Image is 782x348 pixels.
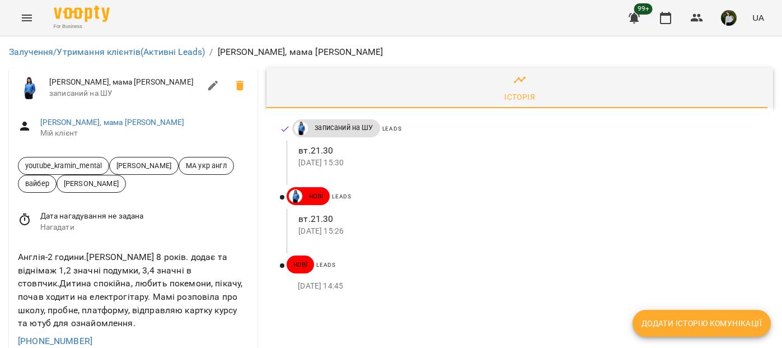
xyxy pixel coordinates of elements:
[209,45,213,59] li: /
[9,45,773,59] nav: breadcrumb
[49,77,200,88] span: [PERSON_NAME], мама [PERSON_NAME]
[504,90,535,104] div: Історія
[110,160,178,171] span: [PERSON_NAME]
[302,191,330,201] span: нові
[298,226,755,237] p: [DATE] 15:26
[57,178,125,189] span: [PERSON_NAME]
[40,118,185,127] a: [PERSON_NAME], мама [PERSON_NAME]
[40,128,249,139] span: Мій клієнт
[721,10,737,26] img: 6b662c501955233907b073253d93c30f.jpg
[18,178,56,189] span: вайбер
[9,47,205,57] a: Залучення/Утримання клієнтів(Активні Leads)
[298,212,755,226] p: вт.21.30
[748,7,769,28] button: UA
[54,23,110,30] span: For Business
[292,122,308,135] a: Дащенко Аня
[18,336,92,346] a: [PHONE_NUMBER]
[298,281,755,292] p: [DATE] 14:45
[18,160,109,171] span: youtube_kramin_mental
[382,126,402,132] span: Leads
[40,222,249,233] span: Нагадати
[634,3,653,15] span: 99+
[179,160,233,171] span: МА укр англ
[16,248,251,332] div: Англія-2 години.[PERSON_NAME] 8 років. додає та віднімаж 1,2 значні подумки, 3,4 значні в стовпчи...
[294,122,308,135] img: Дащенко Аня
[641,317,762,330] span: Додати історію комунікації
[316,262,336,268] span: Leads
[13,4,40,31] button: Menu
[752,12,764,24] span: UA
[308,123,380,133] span: записаний на ШУ
[289,189,302,203] img: Дащенко Аня
[633,310,771,337] button: Додати історію комунікації
[287,189,302,203] a: Дащенко Аня
[54,6,110,22] img: Voopty Logo
[332,193,352,199] span: Leads
[298,157,755,169] p: [DATE] 15:30
[49,88,200,99] span: записаний на ШУ
[40,211,249,222] span: Дата нагадування не задана
[18,77,40,99] img: Дащенко Аня
[298,144,755,157] p: вт.21.30
[287,259,314,270] span: нові
[218,45,383,59] p: [PERSON_NAME], мама [PERSON_NAME]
